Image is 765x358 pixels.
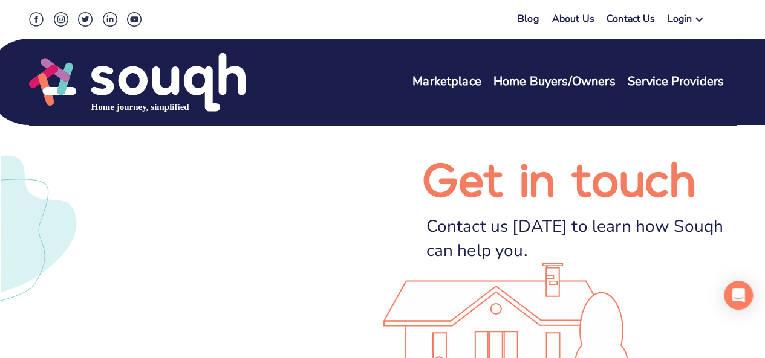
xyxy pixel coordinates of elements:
div: Open Intercom Messenger [724,281,753,310]
a: Service Providers [627,73,724,91]
img: Instagram Social Icon [54,12,68,27]
img: Twitter Social Icon [78,12,93,27]
a: Marketplace [412,73,481,91]
img: Facebook Social Icon [29,12,44,27]
div: Login [667,12,692,30]
h1: Get in touch [422,155,695,200]
a: About Us [552,12,594,30]
a: Home Buyers/Owners [493,73,616,91]
img: Souqh Logo [29,51,246,113]
img: LinkedIn Social Icon [103,12,117,27]
img: Youtube Social Icon [127,12,142,27]
a: Blog [518,12,539,25]
a: Contact Us [607,12,656,30]
div: Contact us [DATE] to learn how Souqh can help you. [426,214,737,263]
